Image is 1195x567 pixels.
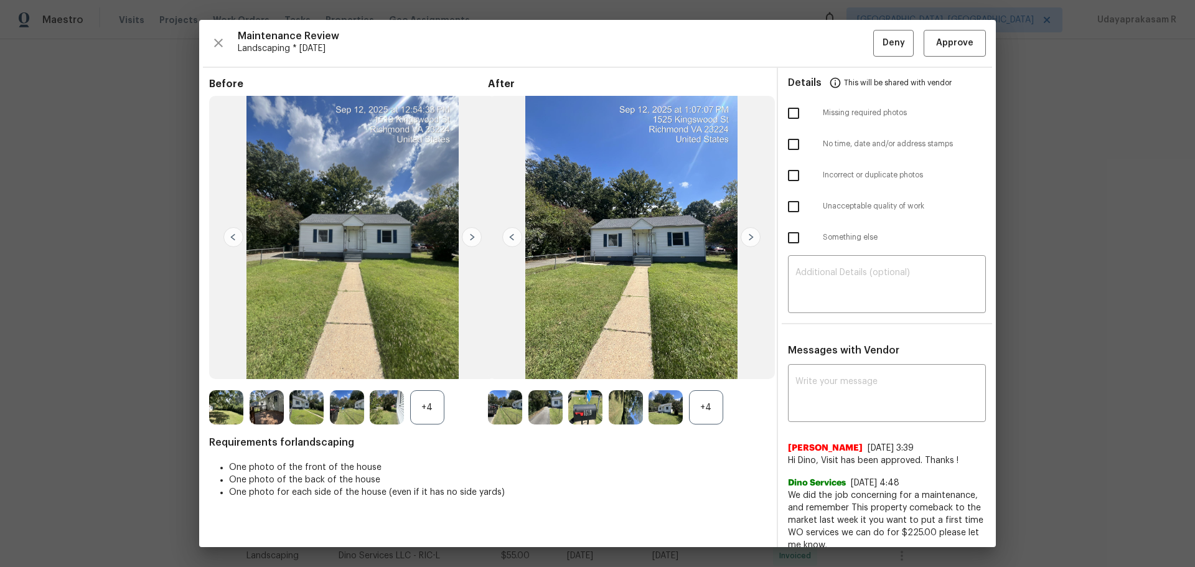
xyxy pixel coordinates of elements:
span: Requirements for landscaping [209,436,767,449]
div: Missing required photos [778,98,996,129]
span: Landscaping * [DATE] [238,42,873,55]
span: Details [788,68,822,98]
div: No time, date and/or address stamps [778,129,996,160]
span: Something else [823,232,986,243]
span: Missing required photos [823,108,986,118]
div: Unacceptable quality of work [778,191,996,222]
span: Dino Services [788,477,846,489]
button: Deny [873,30,914,57]
span: Before [209,78,488,90]
span: [DATE] 4:48 [851,479,899,487]
span: Unacceptable quality of work [823,201,986,212]
li: One photo of the back of the house [229,474,767,486]
img: right-chevron-button-url [741,227,761,247]
span: After [488,78,767,90]
span: Deny [883,35,905,51]
span: No time, date and/or address stamps [823,139,986,149]
span: Hi Dino, Visit has been approved. Thanks ! [788,454,986,467]
span: Incorrect or duplicate photos [823,170,986,180]
div: +4 [410,390,444,424]
span: Maintenance Review [238,30,873,42]
div: +4 [689,390,723,424]
span: [PERSON_NAME] [788,442,863,454]
li: One photo of the front of the house [229,461,767,474]
img: left-chevron-button-url [502,227,522,247]
div: Incorrect or duplicate photos [778,160,996,191]
button: Approve [924,30,986,57]
span: We did the job concerning for a maintenance, and remember This property comeback to the market la... [788,489,986,551]
div: Something else [778,222,996,253]
span: Messages with Vendor [788,345,899,355]
span: [DATE] 3:39 [868,444,914,452]
span: Approve [936,35,973,51]
span: This will be shared with vendor [844,68,952,98]
img: left-chevron-button-url [223,227,243,247]
img: right-chevron-button-url [462,227,482,247]
li: One photo for each side of the house (even if it has no side yards) [229,486,767,499]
